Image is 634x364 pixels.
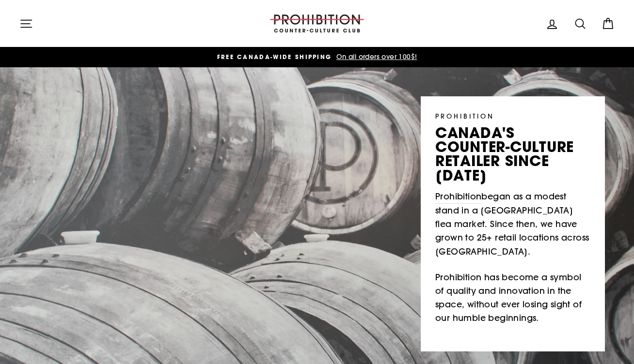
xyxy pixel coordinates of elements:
p: PROHIBITION [435,111,590,121]
span: On all orders over 100$! [334,52,417,61]
span: FREE CANADA-WIDE SHIPPING [217,53,332,61]
a: Prohibition [435,190,481,204]
p: canada's counter-culture retailer since [DATE] [435,126,590,182]
img: PROHIBITION COUNTER-CULTURE CLUB [269,15,365,32]
a: FREE CANADA-WIDE SHIPPING On all orders over 100$! [22,52,612,62]
p: Prohibition has become a symbol of quality and innovation in the space, without ever losing sight... [435,271,590,325]
p: began as a modest stand in a [GEOGRAPHIC_DATA] flea market. Since then, we have grown to 25+ reta... [435,190,590,258]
